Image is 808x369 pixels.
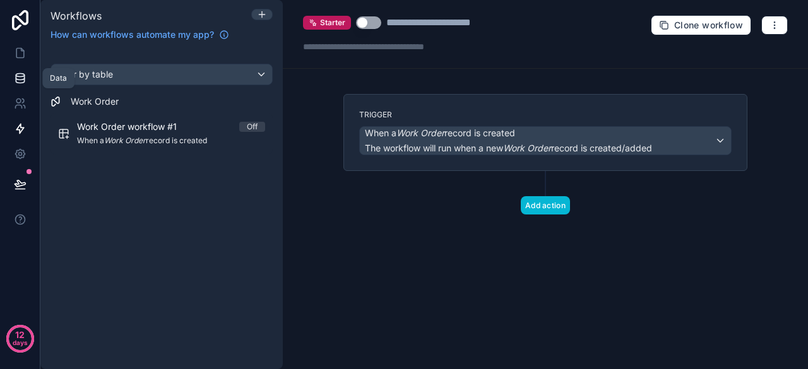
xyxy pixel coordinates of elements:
a: How can workflows automate my app? [45,28,234,41]
button: Add action [521,196,570,214]
span: When a record is created [365,127,515,139]
button: Clone workflow [651,15,751,35]
button: When aWork Orderrecord is createdThe workflow will run when a newWork Orderrecord is created/added [359,126,732,155]
span: Starter [320,18,345,28]
span: How can workflows automate my app? [50,28,214,41]
p: days [13,334,28,351]
span: Workflows [50,9,102,22]
em: Work Order [503,143,551,153]
label: Trigger [359,110,732,120]
p: 12 [15,329,25,341]
span: Clone workflow [674,20,743,31]
em: Work Order [396,127,444,138]
div: Data [50,73,67,83]
span: The workflow will run when a new record is created/added [365,143,652,153]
